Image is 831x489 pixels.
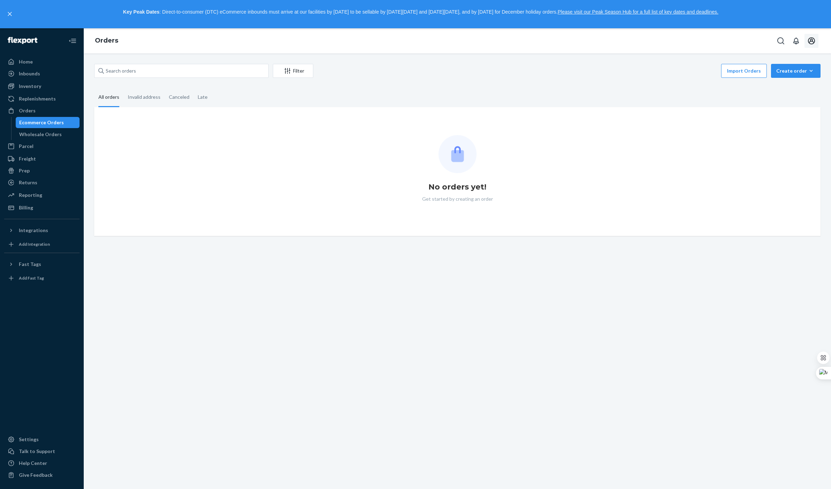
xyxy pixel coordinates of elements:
[19,58,33,65] div: Home
[4,141,80,152] a: Parcel
[95,37,118,44] a: Orders
[4,239,80,250] a: Add Integration
[4,153,80,164] a: Freight
[66,34,80,48] button: Close Navigation
[19,472,53,479] div: Give Feedback
[4,469,80,481] button: Give Feedback
[19,179,37,186] div: Returns
[804,34,818,48] button: Open account menu
[19,204,33,211] div: Billing
[19,436,39,443] div: Settings
[4,190,80,201] a: Reporting
[6,10,13,17] button: close,
[4,225,80,236] button: Integrations
[4,434,80,445] a: Settings
[19,107,36,114] div: Orders
[16,117,80,128] a: Ecommerce Orders
[4,259,80,270] button: Fast Tags
[273,67,313,74] div: Filter
[4,68,80,79] a: Inbounds
[4,177,80,188] a: Returns
[98,88,119,107] div: All orders
[19,70,40,77] div: Inbounds
[8,37,37,44] img: Flexport logo
[4,93,80,104] a: Replenishments
[422,195,493,202] p: Get started by creating an order
[19,83,41,90] div: Inventory
[19,460,47,467] div: Help Center
[17,6,825,18] p: : Direct-to-consumer (DTC) eCommerce inbounds must arrive at our facilities by [DATE] to be sella...
[19,95,56,102] div: Replenishments
[439,135,477,173] img: Empty list
[19,275,44,281] div: Add Fast Tag
[198,88,208,106] div: Late
[19,261,41,268] div: Fast Tags
[273,64,313,78] button: Filter
[19,119,64,126] div: Ecommerce Orders
[19,448,55,455] div: Talk to Support
[776,67,815,74] div: Create order
[428,181,486,193] h1: No orders yet!
[19,143,33,150] div: Parcel
[19,167,30,174] div: Prep
[721,64,767,78] button: Import Orders
[4,273,80,284] a: Add Fast Tag
[19,155,36,162] div: Freight
[4,458,80,469] a: Help Center
[4,446,80,457] a: Talk to Support
[16,129,80,140] a: Wholesale Orders
[169,88,189,106] div: Canceled
[4,81,80,92] a: Inventory
[771,64,821,78] button: Create order
[4,105,80,116] a: Orders
[4,165,80,176] a: Prep
[557,9,718,15] a: Please visit our Peak Season Hub for a full list of key dates and deadlines.
[789,34,803,48] button: Open notifications
[19,227,48,234] div: Integrations
[89,31,124,51] ol: breadcrumbs
[774,34,788,48] button: Open Search Box
[123,9,159,15] strong: Key Peak Dates
[19,131,62,138] div: Wholesale Orders
[4,56,80,67] a: Home
[128,88,160,106] div: Invalid address
[4,202,80,213] a: Billing
[94,64,269,78] input: Search orders
[19,192,42,199] div: Reporting
[19,241,50,247] div: Add Integration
